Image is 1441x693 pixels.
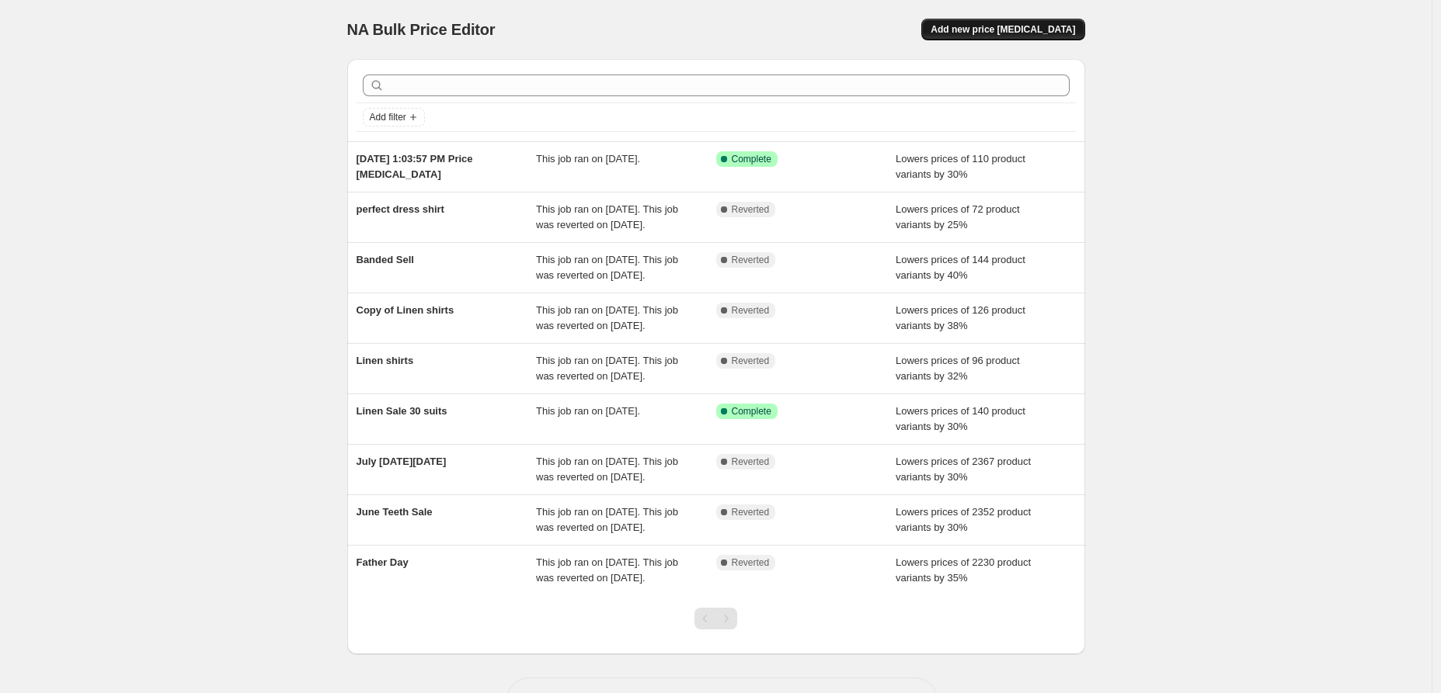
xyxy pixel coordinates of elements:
[896,254,1025,281] span: Lowers prices of 144 product variants by 40%
[357,506,433,518] span: June Teeth Sale
[732,153,771,165] span: Complete
[357,556,409,568] span: Father Day
[732,506,770,518] span: Reverted
[357,355,414,366] span: Linen shirts
[896,355,1020,382] span: Lowers prices of 96 product variants by 32%
[536,254,678,281] span: This job ran on [DATE]. This job was reverted on [DATE].
[896,304,1025,331] span: Lowers prices of 126 product variants by 38%
[931,23,1075,36] span: Add new price [MEDICAL_DATA]
[357,203,444,215] span: perfect dress shirt
[896,203,1020,230] span: Lowers prices of 72 product variants by 25%
[732,355,770,367] span: Reverted
[536,506,678,533] span: This job ran on [DATE]. This job was reverted on [DATE].
[536,203,678,230] span: This job ran on [DATE]. This job was reverted on [DATE].
[732,203,770,216] span: Reverted
[370,111,406,123] span: Add filter
[357,304,454,316] span: Copy of Linen shirts
[357,456,447,467] span: July [DATE][DATE]
[357,254,414,265] span: Banded Sell
[536,304,678,331] span: This job ran on [DATE]. This job was reverted on [DATE].
[732,405,771,418] span: Complete
[896,506,1031,533] span: Lowers prices of 2352 product variants by 30%
[896,153,1025,180] span: Lowers prices of 110 product variants by 30%
[363,108,425,126] button: Add filter
[536,153,640,165] span: This job ran on [DATE].
[896,405,1025,432] span: Lowers prices of 140 product variants by 30%
[694,608,737,629] nav: Pagination
[536,456,678,483] span: This job ran on [DATE]. This job was reverted on [DATE].
[732,254,770,266] span: Reverted
[732,456,770,468] span: Reverted
[536,556,678,584] span: This job ran on [DATE]. This job was reverted on [DATE].
[347,21,496,38] span: NA Bulk Price Editor
[536,355,678,382] span: This job ran on [DATE]. This job was reverted on [DATE].
[732,304,770,317] span: Reverted
[536,405,640,417] span: This job ran on [DATE].
[357,153,473,180] span: [DATE] 1:03:57 PM Price [MEDICAL_DATA]
[732,556,770,569] span: Reverted
[896,556,1031,584] span: Lowers prices of 2230 product variants by 35%
[357,405,447,417] span: Linen Sale 30 suits
[921,19,1084,40] button: Add new price [MEDICAL_DATA]
[896,456,1031,483] span: Lowers prices of 2367 product variants by 30%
